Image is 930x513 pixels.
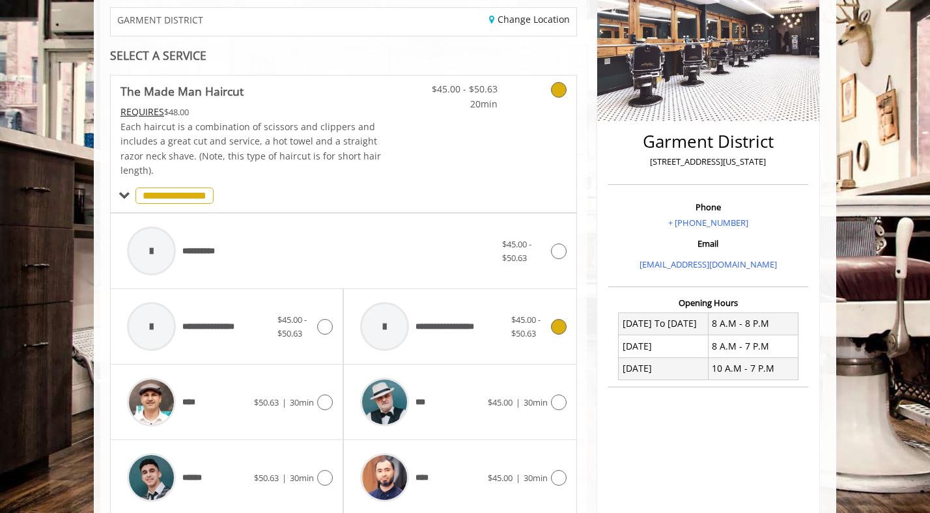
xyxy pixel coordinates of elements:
[120,105,382,119] div: $48.00
[511,314,541,339] span: $45.00 - $50.63
[524,396,548,408] span: 30min
[421,97,498,111] span: 20min
[619,335,709,357] td: [DATE]
[612,132,805,151] h2: Garment District
[608,298,808,307] h3: Opening Hours
[612,239,805,248] h3: Email
[120,82,244,100] b: The Made Man Haircut
[120,120,381,176] span: Each haircut is a combination of scissors and clippers and includes a great cut and service, a ho...
[708,312,798,335] td: 8 A.M - 8 P.M
[120,105,164,118] span: This service needs some Advance to be paid before we block your appointment
[290,472,314,484] span: 30min
[612,202,805,212] h3: Phone
[282,472,287,484] span: |
[516,472,520,484] span: |
[117,15,203,25] span: GARMENT DISTRICT
[254,472,279,484] span: $50.63
[640,258,777,270] a: [EMAIL_ADDRESS][DOMAIN_NAME]
[524,472,548,484] span: 30min
[619,312,709,335] td: [DATE] To [DATE]
[708,335,798,357] td: 8 A.M - 7 P.M
[254,396,279,408] span: $50.63
[488,472,513,484] span: $45.00
[277,314,307,339] span: $45.00 - $50.63
[488,396,513,408] span: $45.00
[668,217,748,229] a: + [PHONE_NUMBER]
[421,82,498,96] span: $45.00 - $50.63
[489,13,570,25] a: Change Location
[516,396,520,408] span: |
[110,49,577,62] div: SELECT A SERVICE
[619,357,709,380] td: [DATE]
[612,155,805,169] p: [STREET_ADDRESS][US_STATE]
[502,238,531,264] span: $45.00 - $50.63
[708,357,798,380] td: 10 A.M - 7 P.M
[290,396,314,408] span: 30min
[282,396,287,408] span: |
